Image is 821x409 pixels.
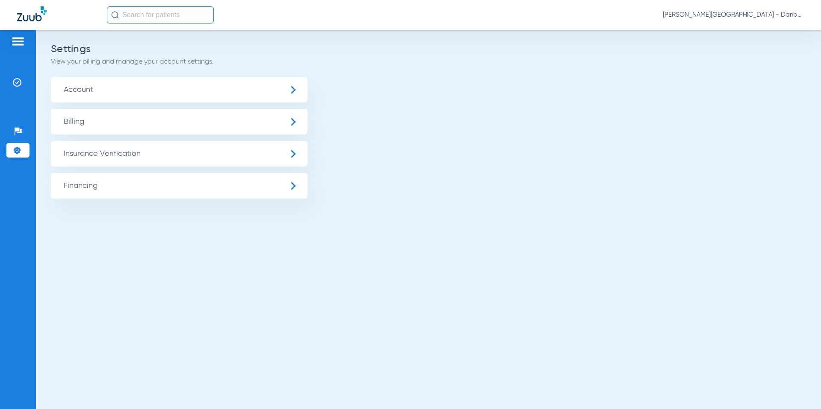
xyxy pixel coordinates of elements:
img: Search Icon [111,11,119,19]
input: Search for patients [107,6,214,23]
h2: Settings [51,45,806,53]
span: Account [51,77,307,102]
span: Billing [51,109,307,134]
span: [PERSON_NAME][GEOGRAPHIC_DATA] - Danbury Presto [663,11,804,19]
span: Insurance Verification [51,141,307,167]
span: Financing [51,173,307,199]
img: Zuub Logo [17,6,47,21]
iframe: Chat Widget [778,368,821,409]
img: hamburger-icon [11,36,25,47]
p: View your billing and manage your account settings. [51,58,806,66]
